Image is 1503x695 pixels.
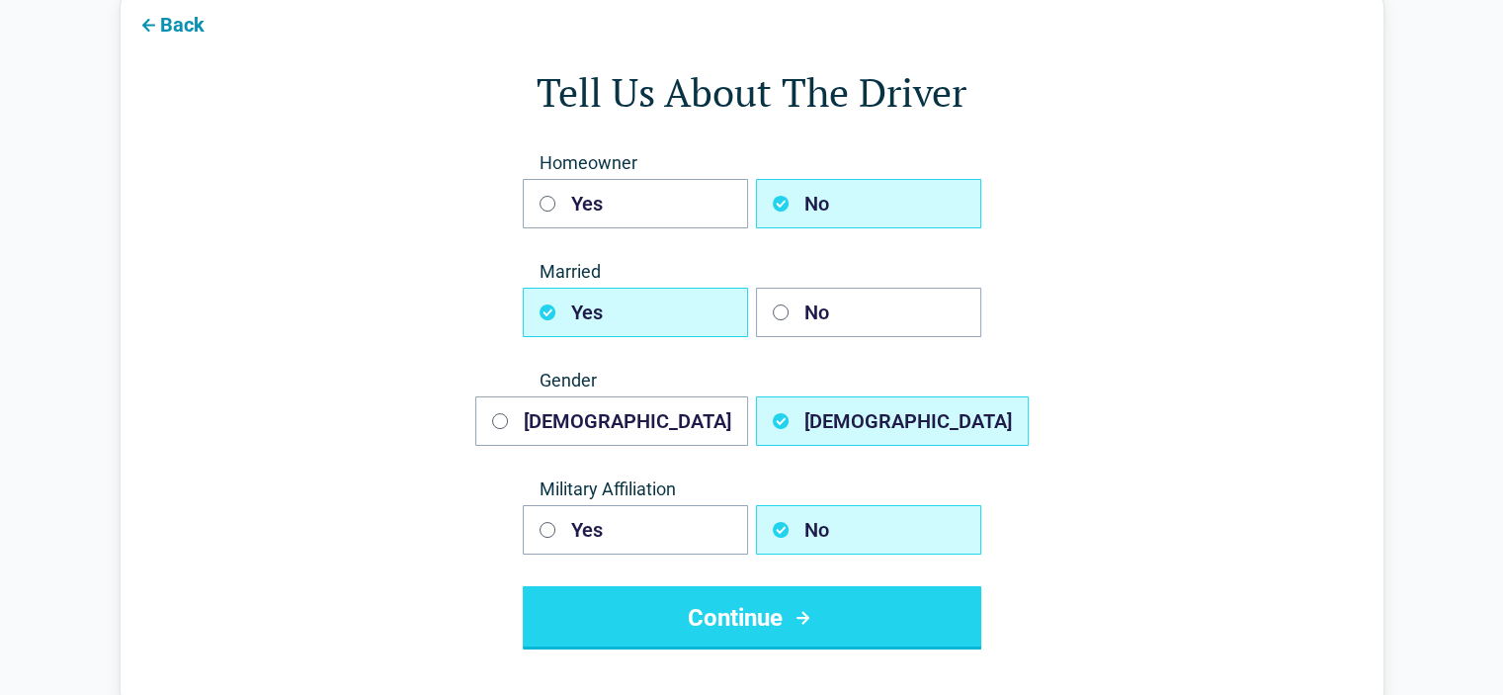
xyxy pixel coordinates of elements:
span: Gender [523,369,981,392]
button: Yes [523,179,748,228]
span: Married [523,260,981,284]
button: [DEMOGRAPHIC_DATA] [756,396,1029,446]
button: Yes [523,288,748,337]
button: Yes [523,505,748,555]
button: [DEMOGRAPHIC_DATA] [475,396,748,446]
span: Military Affiliation [523,478,981,501]
h1: Tell Us About The Driver [200,64,1304,120]
button: No [756,179,981,228]
button: No [756,288,981,337]
span: Homeowner [523,151,981,175]
button: No [756,505,981,555]
button: Back [121,1,220,45]
button: Continue [523,586,981,650]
